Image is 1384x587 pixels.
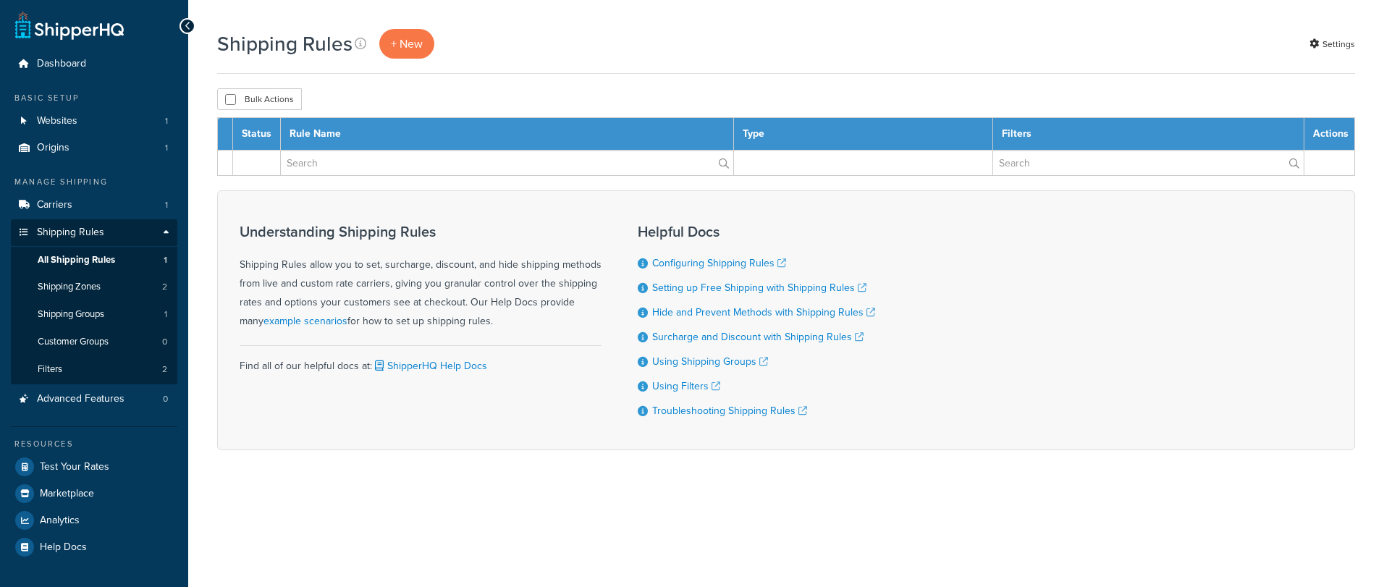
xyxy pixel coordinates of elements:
a: Using Filters [652,379,720,394]
span: Customer Groups [38,336,109,348]
a: Surcharge and Discount with Shipping Rules [652,329,864,345]
a: ShipperHQ Help Docs [372,358,487,373]
span: Websites [37,115,77,127]
span: 1 [165,142,168,154]
li: Filters [11,356,177,383]
a: Dashboard [11,51,177,77]
span: + New [391,35,423,52]
li: Shipping Zones [11,274,177,300]
a: Customer Groups 0 [11,329,177,355]
a: + New [379,29,434,59]
span: 2 [162,363,167,376]
a: Websites 1 [11,108,177,135]
li: Websites [11,108,177,135]
span: 1 [165,115,168,127]
a: Shipping Rules [11,219,177,246]
input: Search [281,151,733,175]
a: Help Docs [11,534,177,560]
a: Carriers 1 [11,192,177,219]
th: Filters [992,118,1304,151]
th: Type [733,118,992,151]
span: Help Docs [40,541,87,554]
li: Customer Groups [11,329,177,355]
div: Shipping Rules allow you to set, surcharge, discount, and hide shipping methods from live and cus... [240,224,602,331]
h1: Shipping Rules [217,30,353,58]
div: Manage Shipping [11,176,177,188]
span: 0 [162,336,167,348]
span: Marketplace [40,488,94,500]
th: Rule Name [281,118,734,151]
button: Bulk Actions [217,88,302,110]
div: Find all of our helpful docs at: [240,345,602,376]
div: Basic Setup [11,92,177,104]
span: 0 [163,393,168,405]
span: 1 [164,254,167,266]
span: Shipping Rules [37,227,104,239]
a: Setting up Free Shipping with Shipping Rules [652,280,866,295]
span: Shipping Groups [38,308,104,321]
a: Using Shipping Groups [652,354,768,369]
a: Test Your Rates [11,454,177,480]
input: Search [993,151,1304,175]
a: All Shipping Rules 1 [11,247,177,274]
h3: Helpful Docs [638,224,875,240]
li: Advanced Features [11,386,177,413]
li: Shipping Groups [11,301,177,328]
h3: Understanding Shipping Rules [240,224,602,240]
a: Analytics [11,507,177,533]
span: Advanced Features [37,393,125,405]
span: Test Your Rates [40,461,109,473]
li: Shipping Rules [11,219,177,384]
a: example scenarios [263,313,347,329]
th: Actions [1304,118,1355,151]
span: 1 [165,199,168,211]
li: Carriers [11,192,177,219]
a: Filters 2 [11,356,177,383]
a: Origins 1 [11,135,177,161]
span: Dashboard [37,58,86,70]
a: Troubleshooting Shipping Rules [652,403,807,418]
a: Shipping Groups 1 [11,301,177,328]
li: Origins [11,135,177,161]
a: Shipping Zones 2 [11,274,177,300]
a: Advanced Features 0 [11,386,177,413]
th: Status [233,118,281,151]
a: Marketplace [11,481,177,507]
a: Settings [1309,34,1355,54]
span: All Shipping Rules [38,254,115,266]
span: 2 [162,281,167,293]
span: Shipping Zones [38,281,101,293]
span: Filters [38,363,62,376]
div: Resources [11,438,177,450]
span: Carriers [37,199,72,211]
a: Hide and Prevent Methods with Shipping Rules [652,305,875,320]
a: Configuring Shipping Rules [652,256,786,271]
span: Origins [37,142,69,154]
span: 1 [164,308,167,321]
span: Analytics [40,515,80,527]
a: ShipperHQ Home [15,11,124,40]
li: All Shipping Rules [11,247,177,274]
